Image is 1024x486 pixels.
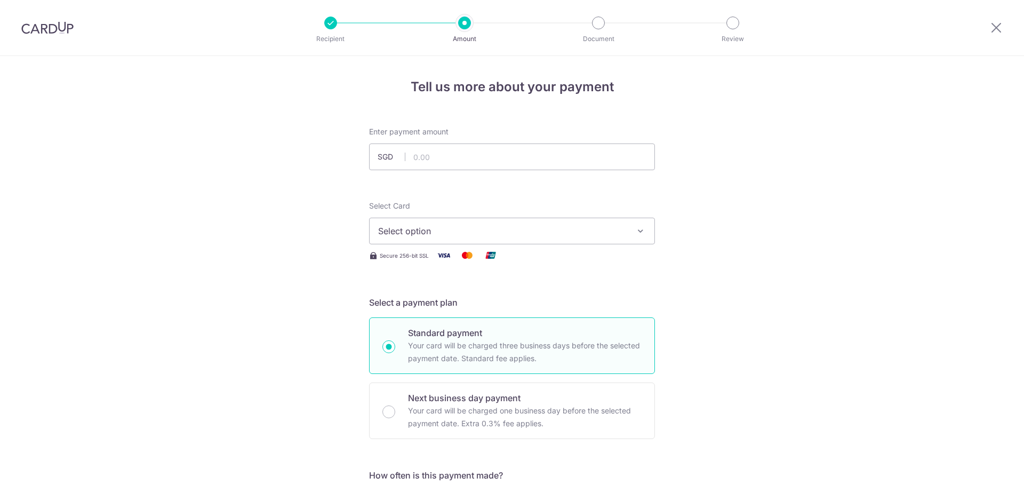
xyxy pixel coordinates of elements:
[408,404,642,430] p: Your card will be charged one business day before the selected payment date. Extra 0.3% fee applies.
[291,34,370,44] p: Recipient
[369,296,655,309] h5: Select a payment plan
[408,392,642,404] p: Next business day payment
[693,34,772,44] p: Review
[369,201,410,210] span: translation missing: en.payables.payment_networks.credit_card.summary.labels.select_card
[425,34,504,44] p: Amount
[369,469,655,482] h5: How often is this payment made?
[369,144,655,170] input: 0.00
[380,251,429,260] span: Secure 256-bit SSL
[378,225,627,237] span: Select option
[956,454,1013,481] iframe: Opens a widget where you can find more information
[457,249,478,262] img: Mastercard
[408,339,642,365] p: Your card will be charged three business days before the selected payment date. Standard fee appl...
[369,218,655,244] button: Select option
[378,152,405,162] span: SGD
[408,326,642,339] p: Standard payment
[480,249,501,262] img: Union Pay
[559,34,638,44] p: Document
[433,249,454,262] img: Visa
[369,126,449,137] span: Enter payment amount
[21,21,74,34] img: CardUp
[369,77,655,97] h4: Tell us more about your payment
